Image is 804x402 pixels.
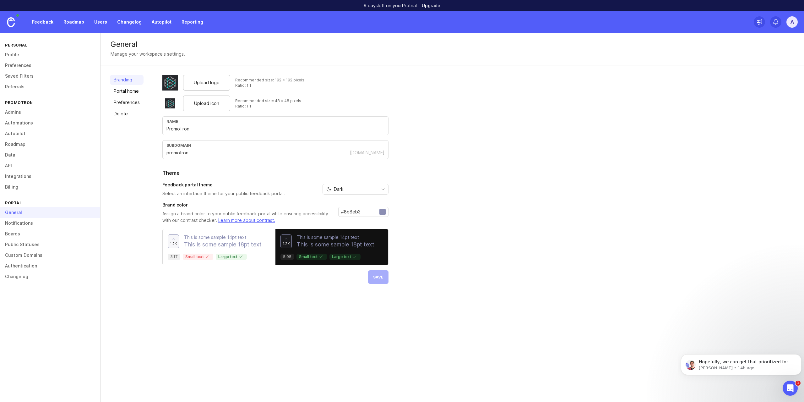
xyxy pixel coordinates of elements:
[7,17,15,27] img: Canny Home
[166,143,384,148] div: subdomain
[796,381,801,386] span: 1
[297,240,374,249] p: This is some sample 18pt text
[113,16,145,28] a: Changelog
[235,98,301,103] div: Recommended size: 48 x 48 pixels
[378,187,388,192] svg: toggle icon
[332,254,358,259] p: Large text
[162,182,285,188] h3: Feedback portal theme
[235,103,301,109] div: Ratio: 1:1
[110,86,144,96] a: Portal home
[162,211,333,224] p: Assign a brand color to your public feedback portal while ensuring accessibility with our contras...
[297,234,374,240] p: This is some sample 14pt text
[323,184,388,195] div: toggle menu
[194,79,220,86] span: Upload logo
[166,149,349,156] input: Subdomain
[60,16,88,28] a: Roadmap
[90,16,111,28] a: Users
[162,169,388,177] h2: Theme
[111,51,185,58] div: Manage your workspace's settings.
[218,218,275,223] a: Learn more about contrast.
[783,381,798,396] iframe: Intercom live chat
[111,41,794,48] div: General
[184,240,262,249] p: This is some sample 18pt text
[168,234,179,248] button: 1.2k
[162,190,285,197] p: Select an interface theme for your public feedback portal.
[283,254,291,259] p: 5.95
[334,186,344,193] span: Dark
[349,150,384,156] div: .[DOMAIN_NAME]
[299,254,324,259] p: Small text
[235,83,304,88] div: Ratio: 1:1
[110,109,144,119] a: Delete
[178,16,207,28] a: Reporting
[184,234,262,240] p: This is some sample 14pt text
[364,3,417,9] p: 9 days left on your Pro trial
[678,341,804,385] iframe: Intercom notifications message
[283,241,290,246] span: 1.2k
[162,202,333,208] h3: Brand color
[786,16,798,28] button: A
[235,77,304,83] div: Recommended size: 192 x 192 pixels
[326,187,331,192] svg: prefix icon Moon
[166,119,384,124] div: Name
[218,254,244,259] p: Large text
[422,3,440,8] a: Upgrade
[110,97,144,107] a: Preferences
[170,254,178,259] p: 3.17
[185,254,211,259] p: Small text
[194,100,219,107] span: Upload icon
[148,16,175,28] a: Autopilot
[280,234,292,248] button: 1.2k
[170,241,177,246] span: 1.2k
[110,75,144,85] a: Branding
[28,16,57,28] a: Feedback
